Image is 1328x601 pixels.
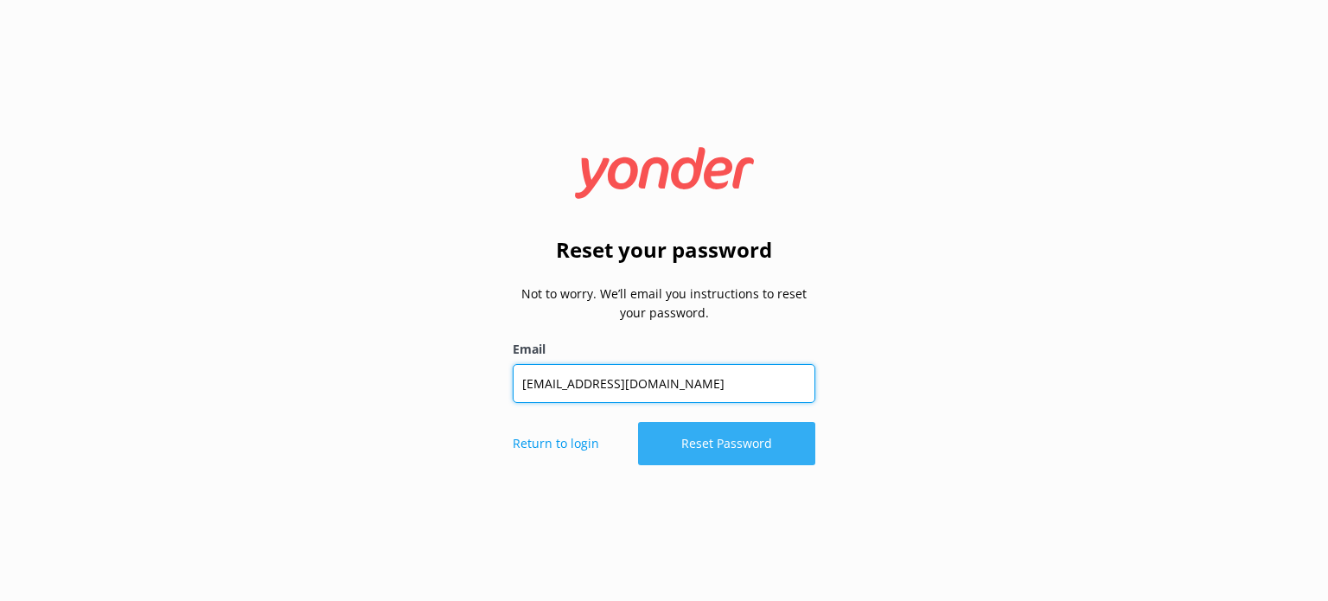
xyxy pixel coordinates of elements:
button: Reset Password [638,422,815,465]
h2: Reset your password [513,233,815,266]
input: user@emailaddress.com [513,364,815,403]
label: Email [513,340,815,359]
a: Return to login [513,434,599,453]
p: Not to worry. We’ll email you instructions to reset your password. [513,285,815,323]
